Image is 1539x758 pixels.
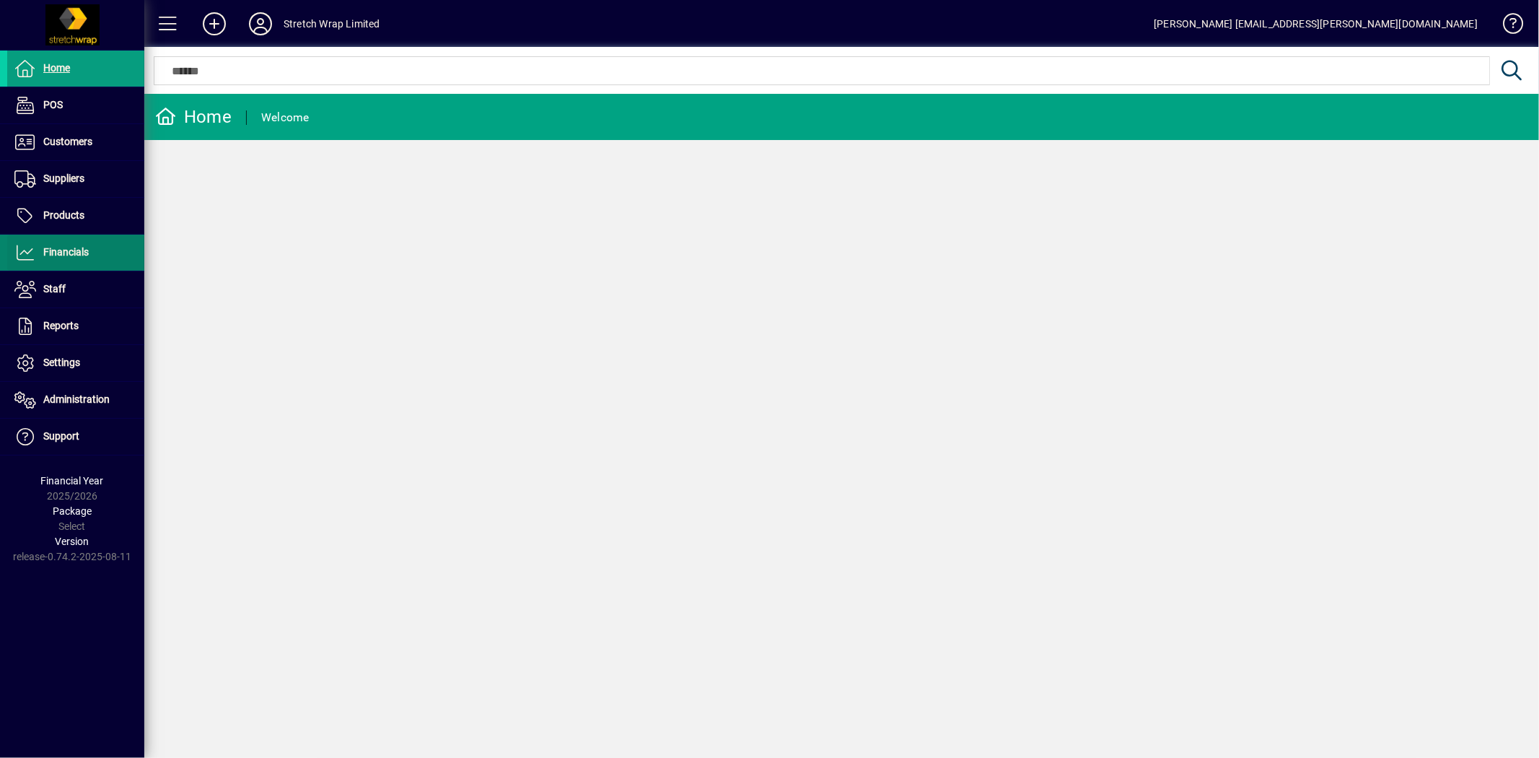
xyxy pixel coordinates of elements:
a: Suppliers [7,161,144,197]
a: Financials [7,235,144,271]
span: Staff [43,283,66,295]
a: Settings [7,345,144,381]
span: Customers [43,136,92,147]
a: POS [7,87,144,123]
span: Settings [43,357,80,368]
span: POS [43,99,63,110]
span: Support [43,430,79,442]
span: Package [53,505,92,517]
a: Products [7,198,144,234]
a: Knowledge Base [1492,3,1521,50]
span: Financial Year [41,475,104,487]
span: Reports [43,320,79,331]
a: Reports [7,308,144,344]
span: Products [43,209,84,221]
a: Customers [7,124,144,160]
button: Add [191,11,237,37]
div: Welcome [261,106,310,129]
a: Support [7,419,144,455]
div: Stretch Wrap Limited [284,12,380,35]
div: Home [155,105,232,128]
div: [PERSON_NAME] [EMAIL_ADDRESS][PERSON_NAME][DOMAIN_NAME] [1154,12,1478,35]
a: Administration [7,382,144,418]
span: Version [56,536,89,547]
span: Administration [43,393,110,405]
button: Profile [237,11,284,37]
a: Staff [7,271,144,308]
span: Financials [43,246,89,258]
span: Suppliers [43,173,84,184]
span: Home [43,62,70,74]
